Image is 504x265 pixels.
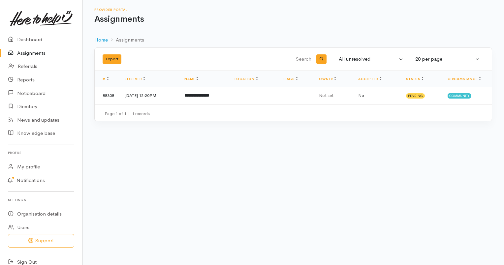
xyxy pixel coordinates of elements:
input: Search [219,51,313,67]
nav: breadcrumb [94,32,492,48]
div: All unresolved [339,55,397,63]
h6: Settings [8,195,74,204]
span: Pending [406,93,425,99]
td: [DATE] 12:20PM [119,87,179,104]
a: Accepted [358,77,381,81]
a: Status [406,77,424,81]
span: Not set [319,93,333,98]
h6: Provider Portal [94,8,492,12]
small: Page 1 of 1 1 records [105,111,150,116]
span: Community [448,93,471,99]
span: | [128,111,130,116]
li: Assignments [108,36,144,44]
div: 20 per page [415,55,474,63]
button: 20 per page [411,53,484,66]
span: No [358,93,364,98]
a: Flags [283,77,298,81]
a: # [103,77,109,81]
a: Circumstance [448,77,481,81]
a: Owner [319,77,336,81]
button: Export [103,54,121,64]
a: Location [235,77,258,81]
h1: Assignments [94,15,492,24]
button: All unresolved [335,53,407,66]
h6: Profile [8,148,74,157]
a: Home [94,36,108,44]
a: Name [184,77,198,81]
button: Support [8,234,74,248]
a: Received [125,77,145,81]
td: 88308 [95,87,119,104]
